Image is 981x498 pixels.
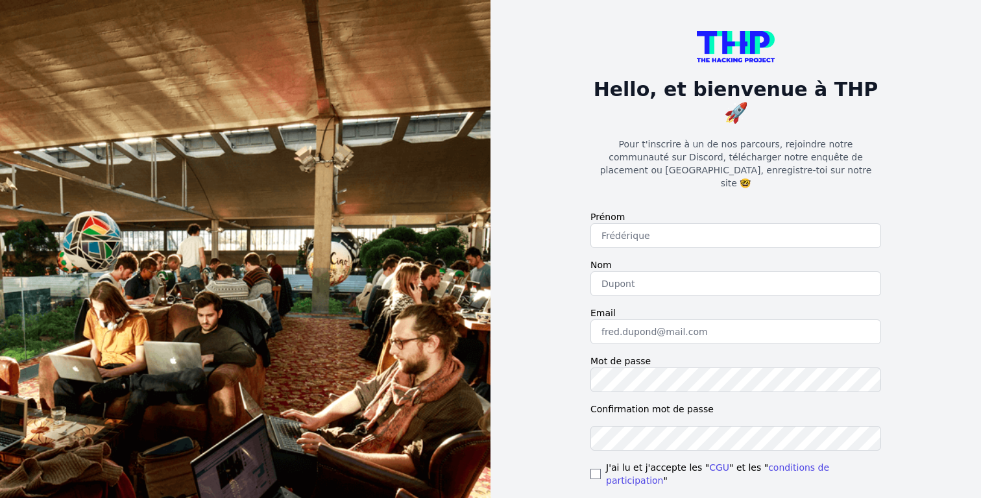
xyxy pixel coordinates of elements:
label: Nom [590,258,881,271]
label: Mot de passe [590,355,881,367]
h1: Hello, et bienvenue à THP 🚀 [590,78,881,125]
p: Pour t'inscrire à un de nos parcours, rejoindre notre communauté sur Discord, télécharger notre e... [590,138,881,190]
span: J'ai lu et j'accepte les " " et les " " [606,461,881,487]
input: Frédérique [590,223,881,248]
input: fred.dupond@mail.com [590,319,881,344]
img: logo [697,31,775,62]
label: Confirmation mot de passe [590,403,881,416]
label: Prénom [590,210,881,223]
a: CGU [709,462,729,473]
input: Dupont [590,271,881,296]
label: Email [590,306,881,319]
